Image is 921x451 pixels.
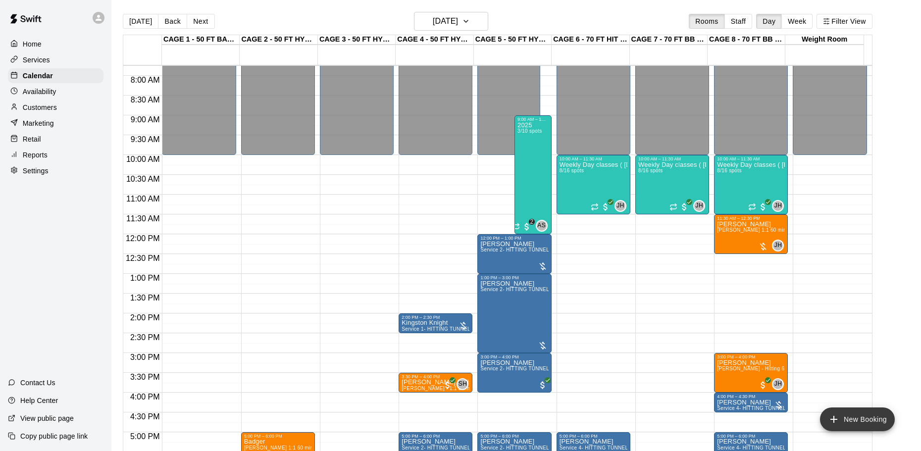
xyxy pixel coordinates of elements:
button: Filter View [817,14,872,29]
span: 10:00 AM [124,155,162,163]
div: 9:00 AM – 12:00 PM [517,117,549,122]
span: John Havird [776,240,784,251]
div: John Havird [772,200,784,212]
span: John Havird [776,200,784,212]
div: 3:30 PM – 4:00 PM [402,374,469,379]
p: Home [23,39,42,49]
span: 3:30 PM [128,373,162,381]
a: Calendar [8,68,103,83]
button: add [820,407,895,431]
a: Reports [8,148,103,162]
div: 5:00 PM – 6:00 PM [402,434,469,439]
span: 10:30 AM [124,175,162,183]
div: CAGE 6 - 70 FT HIT TRAX [552,35,629,45]
span: 2:00 PM [128,313,162,322]
div: John Havird [614,200,626,212]
span: John Havird [697,200,705,212]
span: 1:00 PM [128,274,162,282]
span: All customers have paid [601,202,611,212]
div: Weight Room [785,35,863,45]
div: 5:00 PM – 6:00 PM [717,434,785,439]
div: 10:00 AM – 11:30 AM: Weekly Day classes ( Monday,Wednesday,Friday ) 10:00-11:30 ( monthly package... [557,155,630,214]
button: Week [781,14,813,29]
div: John Havird [693,200,705,212]
span: JH [774,201,782,211]
p: Help Center [20,396,58,405]
div: 1:00 PM – 3:00 PM [480,275,548,280]
div: 5:00 PM – 6:00 PM [480,434,548,439]
p: Reports [23,150,48,160]
div: John Havird [772,240,784,251]
button: Rooms [689,14,724,29]
span: Service 2- HITTING TUNNEL RENTAL - 50ft Baseball [480,247,606,252]
span: 4:30 PM [128,412,162,421]
button: Staff [724,14,753,29]
a: Settings [8,163,103,178]
p: Availability [23,87,56,97]
div: 3:00 PM – 4:00 PM: Jack Thompson [714,353,788,393]
div: 12:00 PM – 1:00 PM: Service 2- HITTING TUNNEL RENTAL - 50ft Baseball [477,234,551,274]
span: 8/16 spots filled [638,168,663,173]
div: 9:00 AM – 12:00 PM: 2025 [514,115,552,234]
div: CAGE 2 - 50 FT HYBRID BB/SB [240,35,317,45]
span: 2:30 PM [128,333,162,342]
span: John Havird [776,378,784,390]
span: 12:00 PM [123,234,162,243]
div: 3:00 PM – 4:00 PM: Service 2- HITTING TUNNEL RENTAL - 50ft Baseball [477,353,551,393]
div: 3:00 PM – 4:00 PM [717,354,785,359]
div: CAGE 5 - 50 FT HYBRID SB/BB [474,35,552,45]
p: Settings [23,166,49,176]
span: 9:00 AM [128,115,162,124]
span: SH [459,379,467,389]
div: 5:00 PM – 6:00 PM [244,434,312,439]
div: 1:00 PM – 3:00 PM: Service 2- HITTING TUNNEL RENTAL - 50ft Baseball [477,274,551,353]
span: All customers have paid [758,380,768,390]
span: Scott Hairston [460,378,468,390]
span: [PERSON_NAME] - Hitting 60min 1:1 instruction [717,366,831,371]
span: 8/16 spots filled [560,168,584,173]
div: 11:30 AM – 12:30 PM: John Havird 1:1 60 min. pitching Lesson [714,214,788,254]
span: Recurring event [591,203,599,211]
button: [DATE] [414,12,488,31]
p: Services [23,55,50,65]
div: Scott Hairston [457,378,468,390]
span: 4:00 PM [128,393,162,401]
span: [PERSON_NAME] 1:1 60 min. pitching Lesson [717,227,826,233]
span: Service 4- HITTING TUNNEL RENTAL - 70ft Baseball [717,405,843,411]
div: CAGE 8 - 70 FT BB (w/ pitching mound) [708,35,785,45]
span: JH [774,241,782,251]
span: JH [616,201,624,211]
span: 5:00 PM [128,432,162,441]
span: 3:00 PM [128,353,162,361]
span: AS [537,221,546,231]
span: Service 2- HITTING TUNNEL RENTAL - 50ft Baseball [480,287,606,292]
div: Availability [8,84,103,99]
span: 2 / 3 customers have paid [522,222,532,232]
div: 3:30 PM – 4:00 PM: Rhett Halls [399,373,472,393]
div: Home [8,37,103,51]
a: Services [8,52,103,67]
p: View public page [20,413,74,423]
div: Customers [8,100,103,115]
span: Allie Skaggs [540,220,548,232]
span: Recurring event [748,203,756,211]
span: 1:30 PM [128,294,162,302]
span: 2 [529,219,535,225]
span: Service 2- HITTING TUNNEL RENTAL - 50ft Baseball [402,445,527,451]
span: 12:30 PM [123,254,162,262]
div: CAGE 1 - 50 FT BASEBALL w/ Auto Feeder [162,35,240,45]
a: Retail [8,132,103,147]
div: 10:00 AM – 11:30 AM: Weekly Day classes ( Monday,Wednesday,Friday ) 10:00-11:30 ( monthly package... [714,155,788,214]
div: 2:00 PM – 2:30 PM: Service 1- HITTING TUNNEL RENTAL - 50ft Baseball w/ Auto/Manual Feeder [399,313,472,333]
span: John Havird [618,200,626,212]
p: Retail [23,134,41,144]
div: 3:00 PM – 4:00 PM [480,354,548,359]
div: 10:00 AM – 11:30 AM [638,156,706,161]
span: 11:30 AM [124,214,162,223]
span: Service 2- HITTING TUNNEL RENTAL - 50ft Baseball [480,366,606,371]
button: [DATE] [123,14,158,29]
